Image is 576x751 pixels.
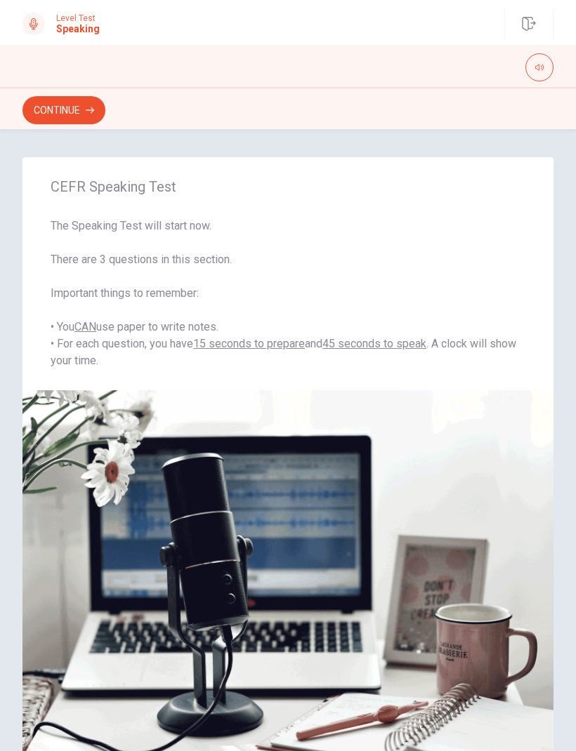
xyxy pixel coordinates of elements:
button: Continue [22,96,105,124]
span: Level Test [56,13,100,23]
h1: Speaking [56,23,100,34]
u: 15 seconds to prepare [193,337,305,350]
u: 45 seconds to speak [322,337,426,350]
span: The Speaking Test will start now. There are 3 questions in this section. Important things to reme... [51,218,525,369]
span: CEFR Speaking Test [51,178,525,195]
u: CAN [74,320,96,333]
